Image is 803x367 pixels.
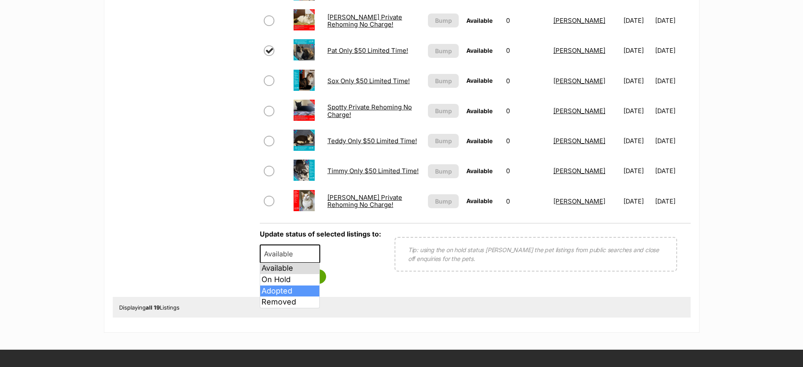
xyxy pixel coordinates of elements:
[428,104,459,118] button: Bump
[503,6,549,35] td: 0
[466,167,493,174] span: Available
[553,137,605,145] a: [PERSON_NAME]
[503,126,549,155] td: 0
[620,187,654,216] td: [DATE]
[553,77,605,85] a: [PERSON_NAME]
[260,296,320,308] li: Removed
[428,134,459,148] button: Bump
[435,16,452,25] span: Bump
[260,230,381,238] label: Update status of selected listings to:
[428,164,459,178] button: Bump
[327,167,419,175] a: Timmy Only $50 Limited Time!
[655,96,689,125] td: [DATE]
[503,66,549,95] td: 0
[620,156,654,185] td: [DATE]
[435,76,452,85] span: Bump
[435,106,452,115] span: Bump
[327,137,417,145] a: Teddy Only $50 Limited Time!
[466,47,493,54] span: Available
[503,96,549,125] td: 0
[620,66,654,95] td: [DATE]
[327,193,402,209] a: [PERSON_NAME] Private Rehoming No Charge!
[327,46,408,54] a: Pat Only $50 Limited Time!
[655,66,689,95] td: [DATE]
[146,304,160,311] strong: all 19
[553,197,605,205] a: [PERSON_NAME]
[553,46,605,54] a: [PERSON_NAME]
[620,126,654,155] td: [DATE]
[466,17,493,24] span: Available
[260,285,320,297] li: Adopted
[620,6,654,35] td: [DATE]
[435,197,452,206] span: Bump
[655,36,689,65] td: [DATE]
[260,263,320,274] li: Available
[428,14,459,27] button: Bump
[655,126,689,155] td: [DATE]
[620,96,654,125] td: [DATE]
[655,156,689,185] td: [DATE]
[260,245,321,263] span: Available
[655,6,689,35] td: [DATE]
[466,77,493,84] span: Available
[327,103,412,118] a: Spotty Private Rehoming No Charge!
[553,16,605,24] a: [PERSON_NAME]
[655,187,689,216] td: [DATE]
[503,36,549,65] td: 0
[503,156,549,185] td: 0
[428,74,459,88] button: Bump
[428,44,459,58] button: Bump
[435,167,452,176] span: Bump
[466,197,493,204] span: Available
[553,107,605,115] a: [PERSON_NAME]
[435,136,452,145] span: Bump
[466,137,493,144] span: Available
[408,245,664,263] p: Tip: using the on hold status [PERSON_NAME] the pet listings from public searches and close off e...
[261,248,301,260] span: Available
[553,167,605,175] a: [PERSON_NAME]
[327,77,410,85] a: Sox Only $50 Limited Time!
[503,187,549,216] td: 0
[119,304,180,311] span: Displaying Listings
[327,13,402,28] a: [PERSON_NAME] Private Rehoming No Charge!
[466,107,493,114] span: Available
[620,36,654,65] td: [DATE]
[260,274,320,285] li: On Hold
[435,46,452,55] span: Bump
[428,194,459,208] button: Bump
